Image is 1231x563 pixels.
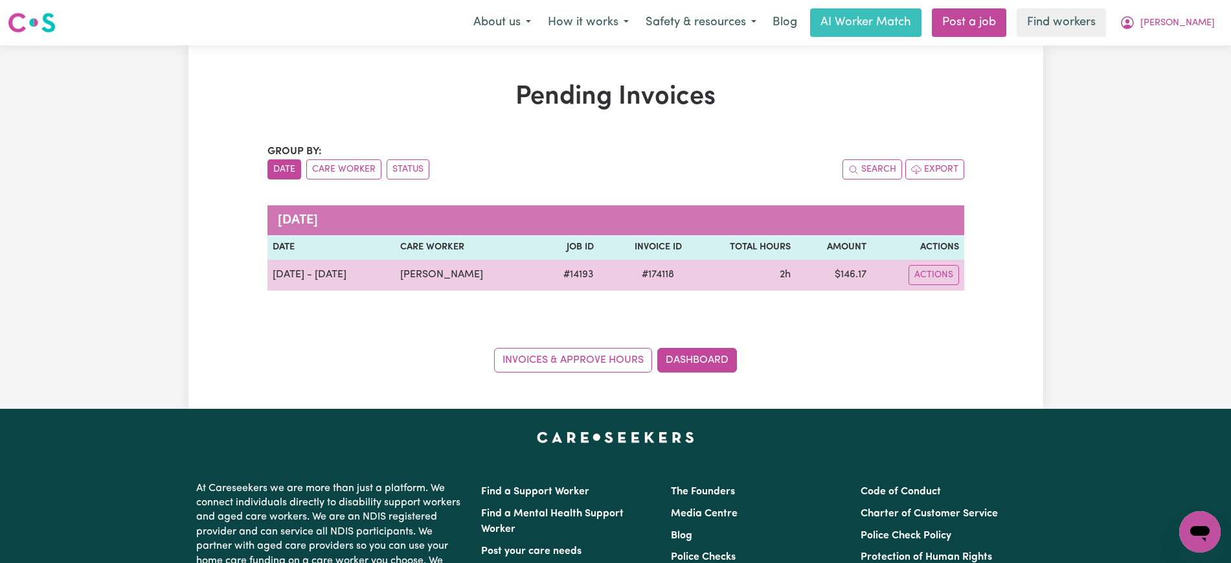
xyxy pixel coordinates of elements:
[537,260,599,291] td: # 14193
[387,159,429,179] button: sort invoices by paid status
[1140,16,1215,30] span: [PERSON_NAME]
[481,487,589,497] a: Find a Support Worker
[765,8,805,37] a: Blog
[634,267,682,282] span: # 174118
[267,82,964,113] h1: Pending Invoices
[494,348,652,373] a: Invoices & Approve Hours
[1017,8,1106,37] a: Find workers
[267,205,964,235] caption: [DATE]
[395,235,537,260] th: Care Worker
[637,9,765,36] button: Safety & resources
[395,260,537,291] td: [PERSON_NAME]
[671,531,692,541] a: Blog
[481,546,582,557] a: Post your care needs
[796,260,872,291] td: $ 146.17
[687,235,795,260] th: Total Hours
[671,509,738,519] a: Media Centre
[1179,511,1221,553] iframe: Button to launch messaging window
[671,552,736,562] a: Police Checks
[905,159,964,179] button: Export
[306,159,381,179] button: sort invoices by care worker
[861,552,992,562] a: Protection of Human Rights
[267,159,301,179] button: sort invoices by date
[1111,9,1223,36] button: My Account
[599,235,688,260] th: Invoice ID
[465,9,539,36] button: About us
[842,159,902,179] button: Search
[780,270,791,280] span: 2 hours
[481,509,624,534] a: Find a Mental Health Support Worker
[861,531,951,541] a: Police Check Policy
[537,235,599,260] th: Job ID
[267,146,322,157] span: Group by:
[267,235,396,260] th: Date
[267,260,396,291] td: [DATE] - [DATE]
[810,8,921,37] a: AI Worker Match
[539,9,637,36] button: How it works
[861,487,941,497] a: Code of Conduct
[932,8,1006,37] a: Post a job
[671,487,735,497] a: The Founders
[8,11,56,34] img: Careseekers logo
[537,432,694,442] a: Careseekers home page
[861,509,998,519] a: Charter of Customer Service
[8,8,56,38] a: Careseekers logo
[657,348,737,373] a: Dashboard
[872,235,964,260] th: Actions
[909,265,959,285] button: Actions
[796,235,872,260] th: Amount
